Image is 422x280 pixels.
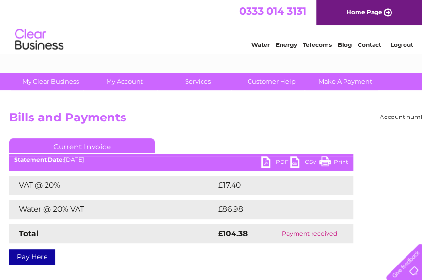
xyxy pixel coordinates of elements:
[261,156,290,170] a: PDF
[216,200,334,219] td: £86.98
[15,25,64,55] img: logo.png
[239,5,306,17] a: 0333 014 3131
[266,224,353,243] td: Payment received
[216,176,333,195] td: £17.40
[303,41,332,48] a: Telecoms
[232,73,312,90] a: Customer Help
[251,41,270,48] a: Water
[9,156,353,163] div: [DATE]
[290,156,319,170] a: CSV
[9,200,216,219] td: Water @ 20% VAT
[218,229,248,238] strong: £104.38
[11,73,91,90] a: My Clear Business
[358,41,381,48] a: Contact
[9,176,216,195] td: VAT @ 20%
[319,156,348,170] a: Print
[19,229,39,238] strong: Total
[14,156,64,163] b: Statement Date:
[84,73,164,90] a: My Account
[390,41,413,48] a: Log out
[158,73,238,90] a: Services
[9,138,155,153] a: Current Invoice
[305,73,385,90] a: Make A Payment
[9,249,55,265] a: Pay Here
[338,41,352,48] a: Blog
[276,41,297,48] a: Energy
